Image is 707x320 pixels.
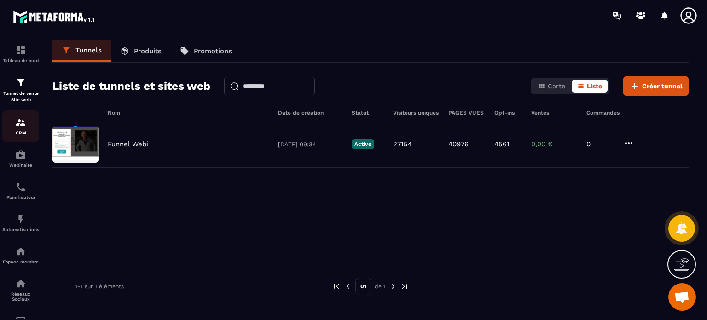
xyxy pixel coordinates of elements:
[2,110,39,142] a: formationformationCRM
[194,47,232,55] p: Promotions
[448,110,485,116] h6: PAGES VUES
[2,70,39,110] a: formationformationTunnel de vente Site web
[548,82,565,90] span: Carte
[400,282,409,291] img: next
[15,149,26,160] img: automations
[2,227,39,232] p: Automatisations
[111,40,171,62] a: Produits
[278,110,342,116] h6: Date de création
[15,117,26,128] img: formation
[75,46,102,54] p: Tunnels
[75,283,124,290] p: 1-1 sur 1 éléments
[494,140,510,148] p: 4561
[531,140,577,148] p: 0,00 €
[393,110,439,116] h6: Visiteurs uniques
[586,140,614,148] p: 0
[2,291,39,302] p: Réseaux Sociaux
[2,38,39,70] a: formationformationTableau de bord
[13,8,96,25] img: logo
[2,259,39,264] p: Espace membre
[572,80,608,93] button: Liste
[134,47,162,55] p: Produits
[352,139,374,149] p: Active
[15,45,26,56] img: formation
[2,58,39,63] p: Tableau de bord
[171,40,241,62] a: Promotions
[623,76,689,96] button: Créer tunnel
[2,271,39,308] a: social-networksocial-networkRéseaux Sociaux
[15,246,26,257] img: automations
[355,278,371,295] p: 01
[15,278,26,289] img: social-network
[389,282,397,291] img: next
[2,175,39,207] a: schedulerschedulerPlanificateur
[344,282,352,291] img: prev
[278,141,342,148] p: [DATE] 09:34
[642,81,683,91] span: Créer tunnel
[2,130,39,135] p: CRM
[2,142,39,175] a: automationsautomationsWebinaire
[52,77,210,95] h2: Liste de tunnels et sites web
[15,214,26,225] img: automations
[375,283,386,290] p: de 1
[108,140,148,148] p: Funnel Webi
[15,77,26,88] img: formation
[494,110,522,116] h6: Opt-ins
[668,283,696,311] div: Ouvrir le chat
[586,110,620,116] h6: Commandes
[52,126,99,163] img: image
[2,195,39,200] p: Planificateur
[531,110,577,116] h6: Ventes
[52,40,111,62] a: Tunnels
[352,110,384,116] h6: Statut
[2,163,39,168] p: Webinaire
[587,82,602,90] span: Liste
[2,239,39,271] a: automationsautomationsEspace membre
[2,207,39,239] a: automationsautomationsAutomatisations
[393,140,412,148] p: 27154
[448,140,469,148] p: 40976
[533,80,571,93] button: Carte
[15,181,26,192] img: scheduler
[108,110,269,116] h6: Nom
[332,282,341,291] img: prev
[2,90,39,103] p: Tunnel de vente Site web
